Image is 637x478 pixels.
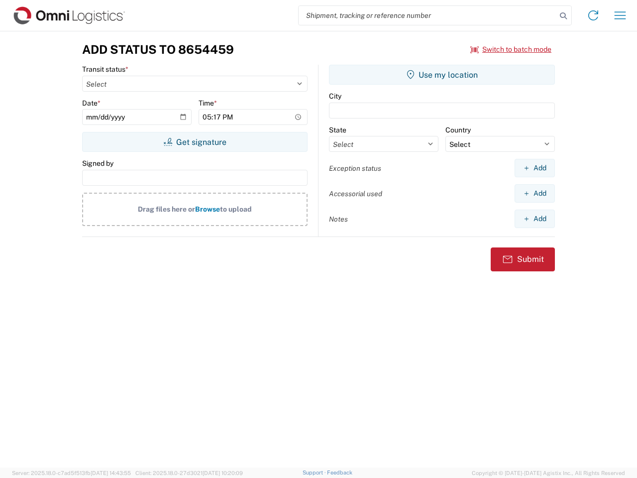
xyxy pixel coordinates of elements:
[220,205,252,213] span: to upload
[82,65,128,74] label: Transit status
[329,215,348,224] label: Notes
[199,99,217,108] label: Time
[329,92,341,101] label: City
[91,470,131,476] span: [DATE] 14:43:55
[472,469,625,478] span: Copyright © [DATE]-[DATE] Agistix Inc., All Rights Reserved
[138,205,195,213] span: Drag files here or
[12,470,131,476] span: Server: 2025.18.0-c7ad5f513fb
[135,470,243,476] span: Client: 2025.18.0-27d3021
[515,210,555,228] button: Add
[329,164,381,173] label: Exception status
[299,6,556,25] input: Shipment, tracking or reference number
[195,205,220,213] span: Browse
[329,65,555,85] button: Use my location
[329,189,382,198] label: Accessorial used
[303,470,327,476] a: Support
[82,99,101,108] label: Date
[515,184,555,203] button: Add
[470,41,551,58] button: Switch to batch mode
[82,159,113,168] label: Signed by
[491,247,555,271] button: Submit
[515,159,555,177] button: Add
[82,42,234,57] h3: Add Status to 8654459
[445,125,471,134] label: Country
[329,125,346,134] label: State
[82,132,308,152] button: Get signature
[327,470,352,476] a: Feedback
[203,470,243,476] span: [DATE] 10:20:09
